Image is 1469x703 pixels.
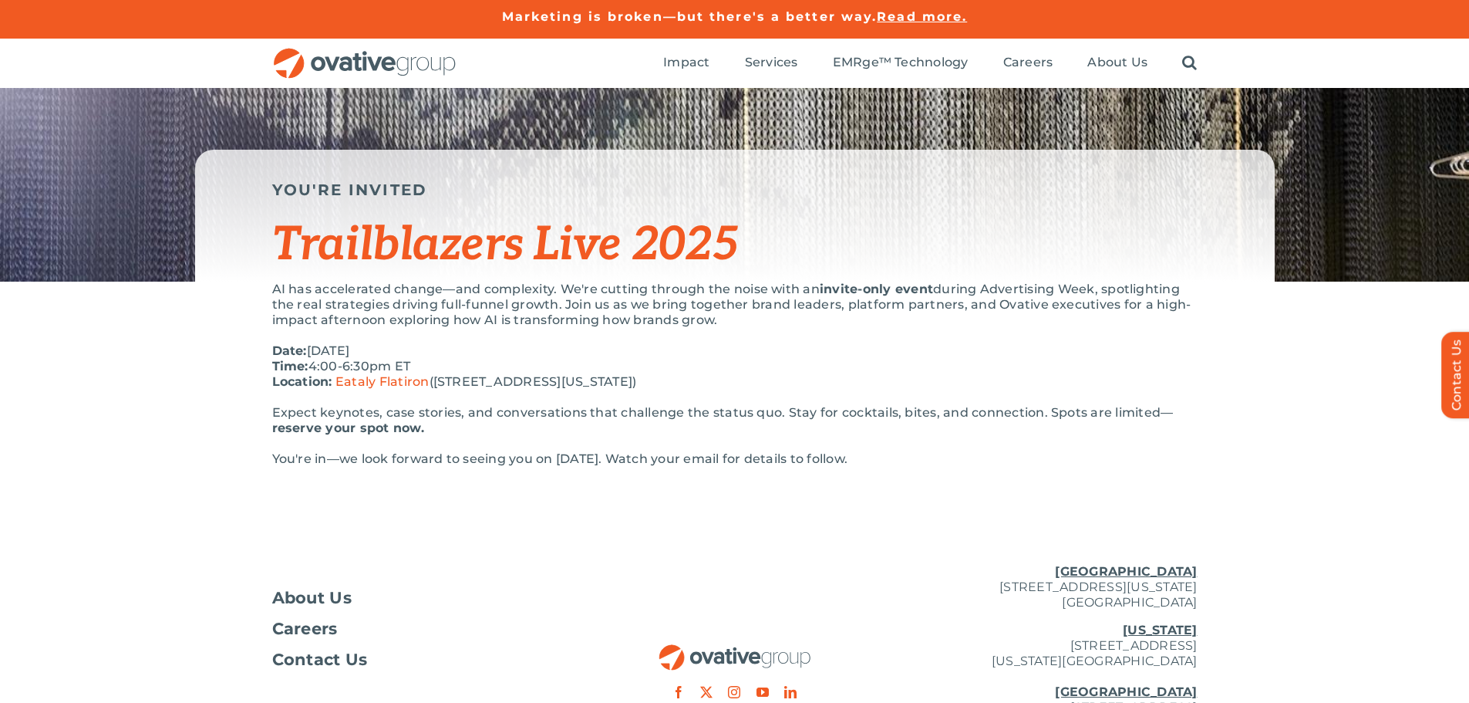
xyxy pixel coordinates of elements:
[833,55,969,70] span: EMRge™ Technology
[272,652,581,668] a: Contact Us
[877,9,967,24] a: Read more.
[272,421,424,435] strong: reserve your spot now.
[272,282,1198,328] p: AI has accelerated change—and complexity. We're cutting through the noise with an during Advertis...
[745,55,798,70] span: Services
[889,564,1198,610] p: [STREET_ADDRESS][US_STATE] [GEOGRAPHIC_DATA]
[272,218,738,273] span: Trailblazers Live 2025
[272,405,1198,436] p: Expect keynotes, case stories, and conversations that challenge the status quo. Stay for cocktail...
[272,343,307,358] strong: Date:
[272,46,457,61] a: OG_Full_horizontal_RGB
[272,590,581,668] nav: Footer Menu
[272,451,1198,467] div: You're in—we look forward to seeing you on [DATE]. Watch your email for details to follow.
[663,39,1197,88] nav: Menu
[272,359,308,373] strong: Time:
[1087,55,1147,70] span: About Us
[833,55,969,72] a: EMRge™ Technology
[658,643,812,657] a: OG_Full_horizontal_RGB
[663,55,709,70] span: Impact
[1003,55,1053,72] a: Careers
[672,686,685,698] a: facebook
[272,621,581,637] a: Careers
[784,686,797,698] a: linkedin
[1123,623,1197,637] u: [US_STATE]
[335,374,430,389] a: Eataly Flatiron
[272,374,332,389] strong: Location:
[1003,55,1053,70] span: Careers
[272,621,338,637] span: Careers
[502,9,878,24] a: Marketing is broken—but there's a better way.
[1055,564,1197,579] u: [GEOGRAPHIC_DATA]
[272,590,581,606] a: About Us
[272,343,1198,390] p: [DATE] 4:00-6:30pm ET ([STREET_ADDRESS][US_STATE])
[663,55,709,72] a: Impact
[728,686,740,698] a: instagram
[272,181,1198,199] h5: YOU'RE INVITED
[700,686,713,698] a: twitter
[756,686,769,698] a: youtube
[272,652,368,668] span: Contact Us
[1182,55,1197,72] a: Search
[1087,55,1147,72] a: About Us
[820,282,933,296] strong: invite-only event
[745,55,798,72] a: Services
[1055,684,1197,699] u: [GEOGRAPHIC_DATA]
[272,590,352,606] span: About Us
